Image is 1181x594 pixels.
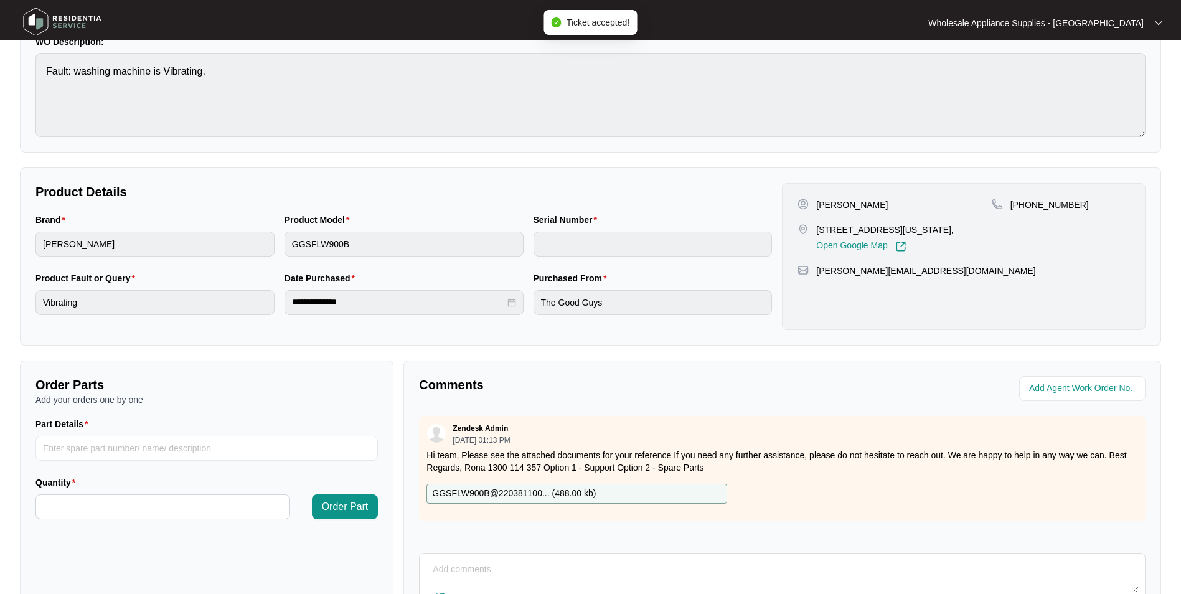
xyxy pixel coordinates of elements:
input: Product Fault or Query [35,290,275,315]
label: Product Fault or Query [35,272,140,285]
p: [PERSON_NAME][EMAIL_ADDRESS][DOMAIN_NAME] [816,265,1035,277]
p: Zendesk Admin [453,423,508,433]
img: residentia service logo [19,3,106,40]
textarea: Fault: washing machine is Vibrating. [35,53,1146,137]
span: Ticket accepted! [567,17,629,27]
img: dropdown arrow [1155,20,1162,26]
button: Order Part [312,494,379,519]
img: map-pin [992,199,1003,210]
span: Order Part [322,499,369,514]
input: Serial Number [534,232,773,257]
img: user-pin [798,199,809,210]
p: Add your orders one by one [35,394,378,406]
label: Quantity [35,476,80,489]
label: Product Model [285,214,355,226]
img: Link-External [895,241,906,252]
p: Product Details [35,183,772,200]
input: Quantity [36,495,289,519]
p: GGSFLW900B@220381100... ( 488.00 kb ) [432,487,596,501]
p: [DATE] 01:13 PM [453,436,510,444]
span: check-circle [552,17,562,27]
p: Hi team, Please see the attached documents for your reference If you need any further assistance,... [426,449,1138,474]
input: Date Purchased [292,296,505,309]
p: [PHONE_NUMBER] [1010,199,1089,211]
input: Purchased From [534,290,773,315]
input: Product Model [285,232,524,257]
img: map-pin [798,224,809,235]
img: map-pin [798,265,809,276]
input: Part Details [35,436,378,461]
a: Open Google Map [816,241,906,252]
label: Serial Number [534,214,602,226]
p: [PERSON_NAME] [816,199,888,211]
p: Comments [419,376,773,394]
label: Date Purchased [285,272,360,285]
p: [STREET_ADDRESS][US_STATE], [816,224,953,236]
label: Part Details [35,418,93,430]
label: Purchased From [534,272,612,285]
input: Brand [35,232,275,257]
img: user.svg [427,424,446,443]
label: Brand [35,214,70,226]
p: Order Parts [35,376,378,394]
p: Wholesale Appliance Supplies - [GEOGRAPHIC_DATA] [928,17,1144,29]
input: Add Agent Work Order No. [1029,381,1138,396]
